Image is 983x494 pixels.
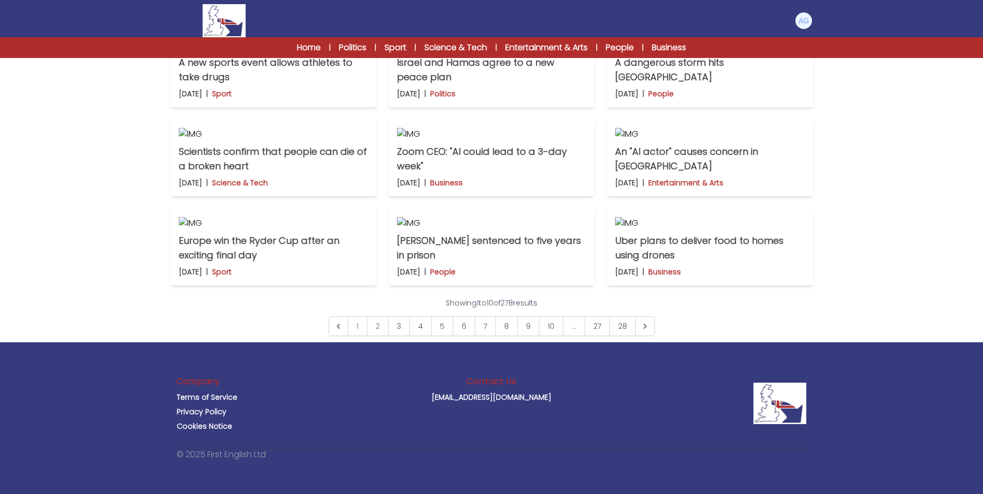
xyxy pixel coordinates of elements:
[501,298,513,308] span: 278
[431,316,453,336] a: Go to page 5
[179,267,202,277] p: [DATE]
[329,42,331,53] span: |
[177,406,226,417] a: Privacy Policy
[495,42,497,53] span: |
[424,267,426,277] b: |
[453,316,475,336] a: Go to page 6
[753,383,807,424] img: Company Logo
[652,41,686,54] a: Business
[495,316,518,336] a: Go to page 8
[615,55,804,84] p: A dangerous storm hits [GEOGRAPHIC_DATA]
[179,217,368,229] img: IMG
[642,42,644,53] span: |
[585,316,610,336] a: Go to page 27
[397,144,586,173] p: Zoom CEO: "AI could lead to a 3-day week"
[517,316,539,336] a: Go to page 9
[329,298,655,336] nav: Pagination Navigation
[179,128,368,140] img: IMG
[367,316,389,336] a: Go to page 2
[424,178,426,188] b: |
[170,4,278,37] a: Logo
[430,267,455,277] p: People
[206,89,208,99] b: |
[203,4,245,37] img: Logo
[206,178,208,188] b: |
[475,316,496,336] a: Go to page 7
[348,316,367,336] span: 1
[389,31,594,107] a: IMG Israel and Hamas agree to a new peace plan [DATE] | Politics
[409,316,432,336] a: Go to page 4
[397,128,586,140] img: IMG
[424,89,426,99] b: |
[177,392,237,402] a: Terms of Service
[615,178,638,188] p: [DATE]
[170,31,376,107] a: IMG A new sports event allows athletes to take drugs [DATE] | Sport
[487,298,493,308] span: 10
[397,89,420,99] p: [DATE]
[446,298,537,308] p: Showing to of results
[177,421,232,431] a: Cookies Notice
[179,144,368,173] p: Scientists confirm that people can die of a broken heart
[607,120,813,196] a: IMG An "AI actor" causes concern in [GEOGRAPHIC_DATA] [DATE] | Entertainment & Arts
[297,41,321,54] a: Home
[430,89,455,99] p: Politics
[179,89,202,99] p: [DATE]
[643,89,644,99] b: |
[609,316,636,336] a: Go to page 28
[505,41,588,54] a: Entertainment & Arts
[397,55,586,84] p: Israel and Hamas agree to a new peace plan
[179,55,368,84] p: A new sports event allows athletes to take drugs
[430,178,463,188] p: Business
[607,31,813,107] a: IMG A dangerous storm hits [GEOGRAPHIC_DATA] [DATE] | People
[415,42,416,53] span: |
[643,178,644,188] b: |
[615,217,804,229] img: IMG
[643,267,644,277] b: |
[177,375,221,388] h3: Company
[397,217,586,229] img: IMG
[795,12,812,29] img: Andrea Gaburro
[477,298,479,308] span: 1
[648,267,681,277] p: Business
[466,375,516,388] h3: Contact Us
[329,316,348,336] span: &laquo; Previous
[563,316,585,336] span: ...
[212,89,232,99] p: Sport
[389,120,594,196] a: IMG Zoom CEO: "AI could lead to a 3-day week" [DATE] | Business
[170,209,376,285] a: IMG Europe win the Ryder Cup after an exciting final day [DATE] | Sport
[384,41,406,54] a: Sport
[177,448,266,461] p: © 2025 First English Ltd
[170,120,376,196] a: IMG Scientists confirm that people can die of a broken heart [DATE] | Science & Tech
[339,41,366,54] a: Politics
[397,178,420,188] p: [DATE]
[397,234,586,263] p: [PERSON_NAME] sentenced to five years in prison
[397,267,420,277] p: [DATE]
[179,234,368,263] p: Europe win the Ryder Cup after an exciting final day
[615,89,638,99] p: [DATE]
[648,89,674,99] p: People
[615,144,804,173] p: An "AI actor" causes concern in [GEOGRAPHIC_DATA]
[432,392,551,402] a: [EMAIL_ADDRESS][DOMAIN_NAME]
[596,42,597,53] span: |
[615,267,638,277] p: [DATE]
[179,178,202,188] p: [DATE]
[607,209,813,285] a: IMG Uber plans to deliver food to homes using drones [DATE] | Business
[388,316,410,336] a: Go to page 3
[389,209,594,285] a: IMG [PERSON_NAME] sentenced to five years in prison [DATE] | People
[212,267,232,277] p: Sport
[375,42,376,53] span: |
[615,128,804,140] img: IMG
[635,316,655,336] a: Next &raquo;
[648,178,723,188] p: Entertainment & Arts
[606,41,634,54] a: People
[206,267,208,277] b: |
[424,41,487,54] a: Science & Tech
[615,234,804,263] p: Uber plans to deliver food to homes using drones
[212,178,268,188] p: Science & Tech
[539,316,563,336] a: Go to page 10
